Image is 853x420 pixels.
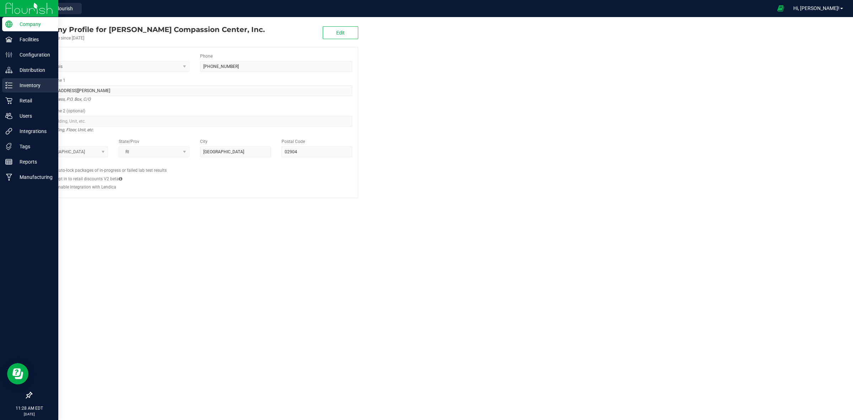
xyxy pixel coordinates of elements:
inline-svg: Configuration [5,51,12,58]
button: Edit [323,26,358,39]
div: Account active since [DATE] [31,35,265,41]
p: Users [12,112,55,120]
iframe: Resource center [7,363,28,384]
span: Open Ecommerce Menu [773,1,789,15]
span: Hi, [PERSON_NAME]! [793,5,839,11]
label: Auto-lock packages of in-progress or failed lab test results [56,167,167,174]
inline-svg: Inventory [5,82,12,89]
inline-svg: Company [5,21,12,28]
label: Phone [200,53,213,59]
p: Tags [12,142,55,151]
p: Reports [12,158,55,166]
inline-svg: Manufacturing [5,174,12,181]
input: Suite, Building, Unit, etc. [37,116,352,127]
p: Retail [12,96,55,105]
input: Postal Code [281,147,352,157]
div: Thomas C. Slater Compassion Center, Inc. [31,24,265,35]
inline-svg: Integrations [5,128,12,135]
p: Distribution [12,66,55,74]
p: [DATE] [3,411,55,417]
label: Address Line 2 (optional) [37,108,85,114]
i: Street address, P.O. Box, C/O [37,95,91,103]
span: Edit [336,30,345,36]
label: City [200,138,208,145]
inline-svg: Retail [5,97,12,104]
p: 11:28 AM EDT [3,405,55,411]
label: Enable integration with Lendica [56,184,116,190]
label: Opt in to retail discounts V2 beta [56,176,122,182]
label: Postal Code [281,138,305,145]
inline-svg: Reports [5,158,12,165]
label: State/Prov [119,138,139,145]
i: Suite, Building, Floor, Unit, etc. [37,126,94,134]
h2: Configs [37,163,352,167]
input: Address [37,85,352,96]
p: Manufacturing [12,173,55,181]
inline-svg: Facilities [5,36,12,43]
p: Company [12,20,55,28]
input: City [200,147,271,157]
input: (123) 456-7890 [200,61,352,72]
p: Facilities [12,35,55,44]
inline-svg: Users [5,112,12,119]
inline-svg: Tags [5,143,12,150]
p: Integrations [12,127,55,135]
p: Inventory [12,81,55,90]
p: Configuration [12,50,55,59]
inline-svg: Distribution [5,67,12,74]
